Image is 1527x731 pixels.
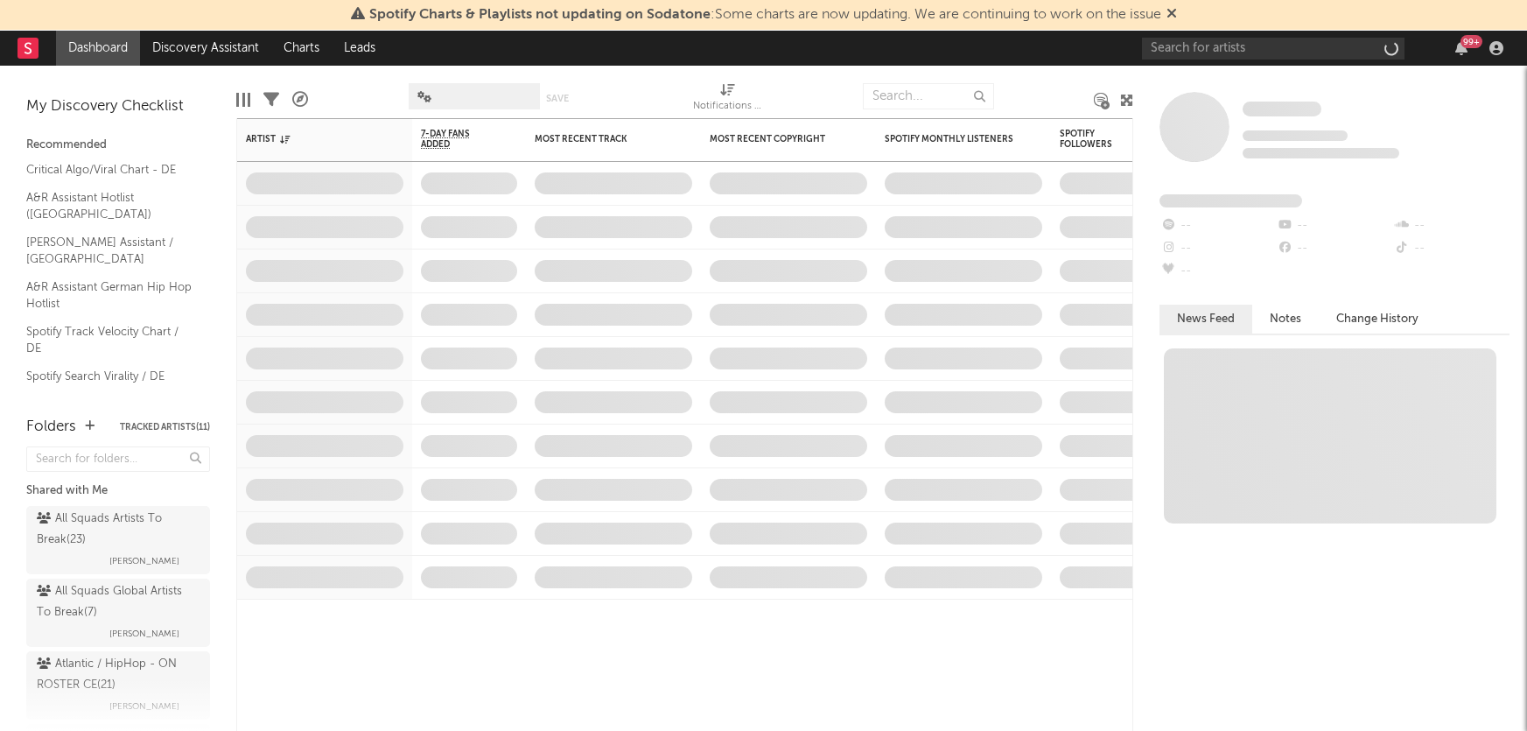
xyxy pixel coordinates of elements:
span: : Some charts are now updating. We are continuing to work on the issue [369,8,1161,22]
input: Search for folders... [26,446,210,472]
a: A&R Assistant Hotlist ([GEOGRAPHIC_DATA]) [26,188,193,224]
a: A&R Assistant German Hip Hop Hotlist [26,278,193,313]
input: Search... [863,83,994,109]
div: -- [1276,214,1392,237]
div: 99 + [1460,35,1482,48]
a: Atlantic / HipHop - ON ROSTER CE(21)[PERSON_NAME] [26,651,210,720]
a: Critical Algo/Viral Chart - DE [26,160,193,179]
div: Recommended [26,135,210,156]
span: 0 fans last week [1243,148,1399,158]
a: All Squads Global Artists To Break(7)[PERSON_NAME] [26,579,210,647]
div: -- [1393,237,1509,260]
a: Discovery Assistant [140,31,271,66]
span: [PERSON_NAME] [109,551,179,572]
a: Charts [271,31,332,66]
span: 7-Day Fans Added [421,129,491,150]
div: Most Recent Track [535,134,666,144]
div: All Squads Artists To Break ( 23 ) [37,509,195,551]
button: Change History [1319,305,1436,334]
div: -- [1159,214,1276,237]
button: Notes [1252,305,1319,334]
div: -- [1159,237,1276,260]
div: Folders [26,417,76,438]
div: Edit Columns [236,74,250,125]
a: Dashboard [56,31,140,66]
div: -- [1276,237,1392,260]
div: Notifications (Artist) [693,96,763,117]
div: Spotify Followers [1060,129,1121,150]
div: Shared with Me [26,481,210,502]
div: Atlantic / HipHop - ON ROSTER CE ( 21 ) [37,654,195,696]
div: -- [1393,214,1509,237]
span: Fans Added by Platform [1159,194,1302,207]
span: Spotify Charts & Playlists not updating on Sodatone [369,8,711,22]
div: Spotify Monthly Listeners [885,134,1016,144]
span: Tracking Since: [DATE] [1243,130,1348,141]
div: Notifications (Artist) [693,74,763,125]
button: 99+ [1455,41,1467,55]
button: News Feed [1159,305,1252,334]
div: A&R Pipeline [292,74,308,125]
a: Spotify Search Virality / DE [26,367,193,386]
input: Search for artists [1142,38,1404,60]
div: Artist [246,134,377,144]
span: Dismiss [1166,8,1177,22]
button: Tracked Artists(11) [120,423,210,432]
a: All Squads Artists To Break(23)[PERSON_NAME] [26,506,210,574]
a: Leads [332,31,388,66]
div: Most Recent Copyright [710,134,841,144]
button: Save [546,94,569,103]
div: -- [1159,260,1276,283]
span: Some Artist [1243,102,1321,116]
a: Spotify Track Velocity Chart / DE [26,322,193,358]
span: [PERSON_NAME] [109,696,179,717]
div: All Squads Global Artists To Break ( 7 ) [37,581,195,623]
div: Filters [263,74,279,125]
a: [PERSON_NAME] Assistant / [GEOGRAPHIC_DATA] [26,233,193,269]
a: Some Artist [1243,101,1321,118]
div: My Discovery Checklist [26,96,210,117]
span: [PERSON_NAME] [109,623,179,644]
